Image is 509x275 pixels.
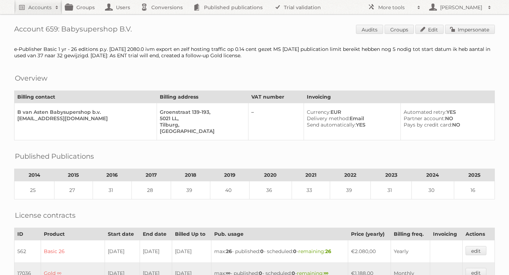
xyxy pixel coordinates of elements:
h2: License contracts [15,210,76,221]
td: 27 [54,181,93,199]
th: Billing contact [14,91,157,103]
th: 2019 [210,169,249,181]
td: 31 [93,181,132,199]
th: Price (yearly) [348,228,391,240]
td: 39 [330,181,371,199]
strong: 26 [325,248,331,254]
div: NO [404,115,489,122]
td: 30 [411,181,454,199]
th: Invoicing [430,228,462,240]
th: 2023 [371,169,411,181]
div: Tilburg, [160,122,242,128]
div: [EMAIL_ADDRESS][DOMAIN_NAME] [17,115,151,122]
td: 562 [14,240,41,263]
div: EUR [307,109,395,115]
th: ID [14,228,41,240]
strong: 26 [226,248,232,254]
h1: Account 659: Babysupershop B.V. [14,25,495,35]
a: edit [466,246,486,255]
td: Basic 26 [41,240,105,263]
th: 2018 [171,169,210,181]
th: Billed Up to [172,228,211,240]
td: Yearly [391,240,430,263]
div: 5021 LL, [160,115,242,122]
strong: 0 [293,248,297,254]
span: Partner account: [404,115,445,122]
th: 2025 [454,169,495,181]
a: Impersonate [445,25,495,34]
div: e-Publisher Basic 1 yr - 26 editions p.y. [DATE] 2080.0 ivm export en zelf hosting traffic op 0.1... [14,46,495,59]
td: 25 [14,181,54,199]
th: 2022 [330,169,371,181]
h2: [PERSON_NAME] [438,4,484,11]
div: Groenstraat 139-193, [160,109,242,115]
th: VAT number [248,91,304,103]
td: max: - published: - scheduled: - [211,240,348,263]
td: 31 [371,181,411,199]
div: NO [404,122,489,128]
div: [GEOGRAPHIC_DATA] [160,128,242,134]
span: Send automatically: [307,122,356,128]
h2: Accounts [28,4,52,11]
th: 2020 [249,169,292,181]
th: End date [140,228,172,240]
th: Product [41,228,105,240]
span: Delivery method: [307,115,350,122]
div: Email [307,115,395,122]
th: Start date [105,228,140,240]
td: €2.080,00 [348,240,391,263]
a: Edit [415,25,444,34]
div: YES [307,122,395,128]
th: Billing freq. [391,228,430,240]
td: [DATE] [140,240,172,263]
td: 16 [454,181,495,199]
a: Audits [356,25,383,34]
td: 33 [292,181,330,199]
span: Automated retry: [404,109,446,115]
a: Groups [385,25,414,34]
th: 2024 [411,169,454,181]
th: 2021 [292,169,330,181]
h2: Published Publications [15,151,94,162]
td: 28 [132,181,171,199]
td: – [248,103,304,140]
td: 40 [210,181,249,199]
td: [DATE] [105,240,140,263]
div: B van Asten Babysupershop b.v. [17,109,151,115]
th: 2014 [14,169,54,181]
th: Pub. usage [211,228,348,240]
td: [DATE] [172,240,211,263]
span: Pays by credit card: [404,122,452,128]
td: 36 [249,181,292,199]
div: YES [404,109,489,115]
th: Invoicing [304,91,495,103]
h2: Overview [15,73,47,83]
th: 2015 [54,169,93,181]
h2: More tools [378,4,414,11]
th: 2017 [132,169,171,181]
span: remaining: [298,248,331,254]
td: 39 [171,181,210,199]
th: Actions [462,228,495,240]
th: 2016 [93,169,132,181]
strong: 0 [260,248,264,254]
span: Currency: [307,109,330,115]
th: Billing address [157,91,248,103]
